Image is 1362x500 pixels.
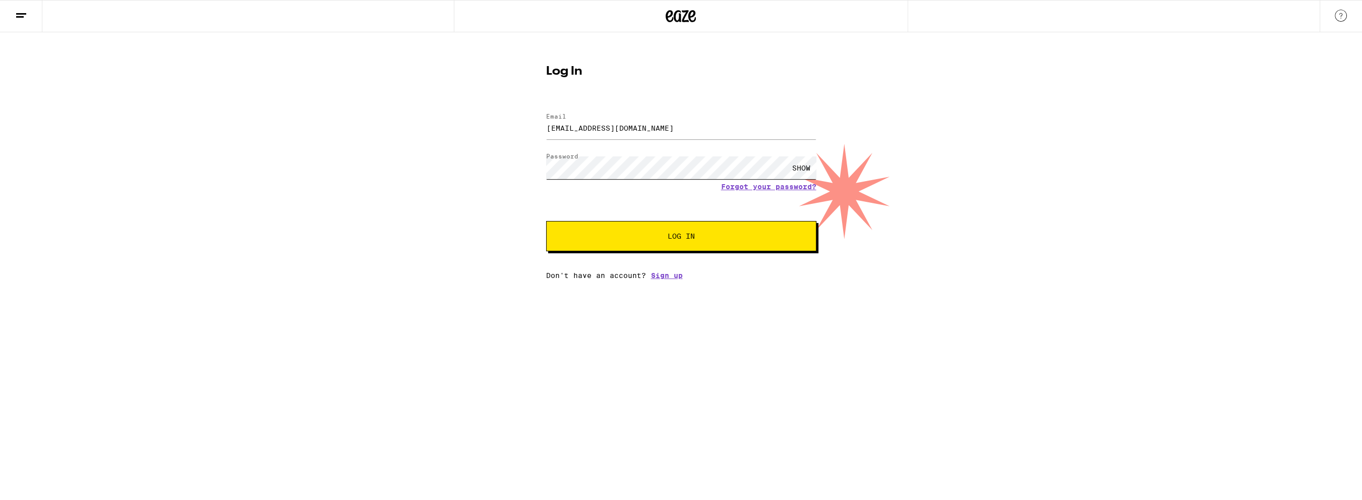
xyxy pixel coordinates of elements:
[546,117,816,139] input: Email
[7,7,73,15] span: Hi. Need any help?
[721,183,816,191] a: Forgot your password?
[546,153,578,159] label: Password
[546,113,566,120] label: Email
[546,271,816,280] div: Don't have an account?
[651,271,683,280] a: Sign up
[546,221,816,251] button: Log In
[546,66,816,78] h1: Log In
[668,233,695,240] span: Log In
[786,156,816,179] div: SHOW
